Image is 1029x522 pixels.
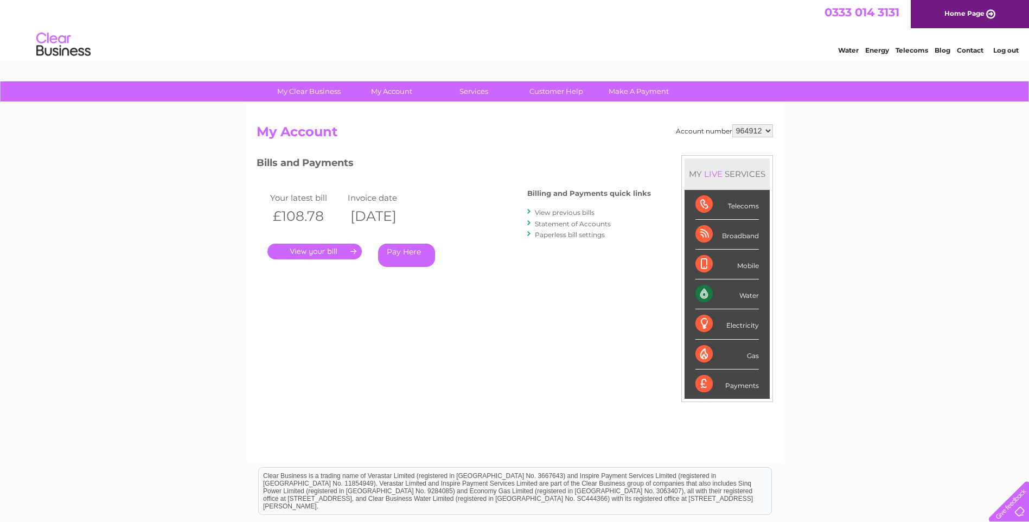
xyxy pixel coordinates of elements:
[896,46,928,54] a: Telecoms
[695,190,759,220] div: Telecoms
[345,205,423,227] th: [DATE]
[702,169,725,179] div: LIVE
[512,81,601,101] a: Customer Help
[257,124,773,145] h2: My Account
[957,46,983,54] a: Contact
[535,231,605,239] a: Paperless bill settings
[825,5,899,19] a: 0333 014 3131
[695,309,759,339] div: Electricity
[695,220,759,250] div: Broadband
[993,46,1019,54] a: Log out
[676,124,773,137] div: Account number
[535,220,611,228] a: Statement of Accounts
[527,189,651,198] h4: Billing and Payments quick links
[267,244,362,259] a: .
[36,28,91,61] img: logo.png
[264,81,354,101] a: My Clear Business
[695,370,759,399] div: Payments
[347,81,436,101] a: My Account
[345,190,423,205] td: Invoice date
[685,158,770,189] div: MY SERVICES
[267,205,346,227] th: £108.78
[838,46,859,54] a: Water
[429,81,519,101] a: Services
[259,6,771,53] div: Clear Business is a trading name of Verastar Limited (registered in [GEOGRAPHIC_DATA] No. 3667643...
[257,155,651,174] h3: Bills and Payments
[378,244,435,267] a: Pay Here
[695,340,759,370] div: Gas
[865,46,889,54] a: Energy
[535,208,595,217] a: View previous bills
[935,46,950,54] a: Blog
[267,190,346,205] td: Your latest bill
[695,250,759,279] div: Mobile
[594,81,683,101] a: Make A Payment
[695,279,759,309] div: Water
